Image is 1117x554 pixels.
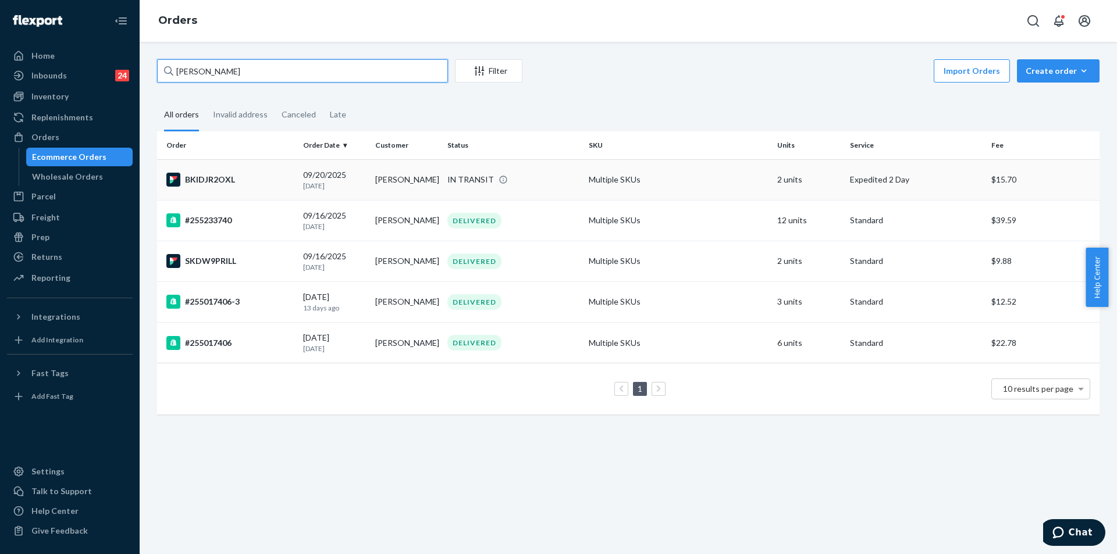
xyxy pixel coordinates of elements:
[7,66,133,85] a: Inbounds24
[987,281,1100,322] td: $12.52
[850,174,982,185] p: Expedited 2 Day
[1043,519,1105,548] iframe: Opens a widget where you can chat to one of our agents
[26,148,133,166] a: Ecommerce Orders
[1026,65,1091,77] div: Create order
[447,335,501,351] div: DELIVERED
[375,140,438,150] div: Customer
[987,241,1100,281] td: $9.88
[31,335,83,345] div: Add Integration
[158,14,197,27] a: Orders
[850,255,982,267] p: Standard
[149,4,207,38] ol: breadcrumbs
[7,128,133,146] a: Orders
[371,159,443,200] td: [PERSON_NAME]
[7,47,133,65] a: Home
[7,308,133,326] button: Integrations
[7,482,133,501] button: Talk to Support
[7,228,133,246] a: Prep
[166,254,294,268] div: SKDW9PRILL
[7,208,133,227] a: Freight
[115,70,129,81] div: 24
[330,99,346,130] div: Late
[7,248,133,266] a: Returns
[298,131,371,159] th: Order Date
[303,181,366,191] p: [DATE]
[456,65,522,77] div: Filter
[13,15,62,27] img: Flexport logo
[850,296,982,308] p: Standard
[850,215,982,226] p: Standard
[773,281,845,322] td: 3 units
[303,303,366,313] p: 13 days ago
[31,272,70,284] div: Reporting
[31,91,69,102] div: Inventory
[850,337,982,349] p: Standard
[213,99,268,130] div: Invalid address
[31,466,65,477] div: Settings
[371,281,443,322] td: [PERSON_NAME]
[845,131,987,159] th: Service
[584,131,773,159] th: SKU
[31,131,59,143] div: Orders
[166,336,294,350] div: #255017406
[773,323,845,363] td: 6 units
[1047,9,1070,33] button: Open notifications
[31,505,79,517] div: Help Center
[371,241,443,281] td: [PERSON_NAME]
[934,59,1010,83] button: Import Orders
[987,131,1100,159] th: Fee
[371,200,443,241] td: [PERSON_NAME]
[773,131,845,159] th: Units
[7,462,133,481] a: Settings
[987,200,1100,241] td: $39.59
[1022,9,1045,33] button: Open Search Box
[455,59,522,83] button: Filter
[1003,384,1073,394] span: 10 results per page
[31,231,49,243] div: Prep
[447,213,501,228] div: DELIVERED
[303,262,366,272] p: [DATE]
[303,221,366,231] p: [DATE]
[987,323,1100,363] td: $22.78
[31,191,56,202] div: Parcel
[635,384,645,394] a: Page 1 is your current page
[31,485,92,497] div: Talk to Support
[1073,9,1096,33] button: Open account menu
[164,99,199,131] div: All orders
[447,174,494,185] div: IN TRANSIT
[584,281,773,322] td: Multiple SKUs
[31,525,88,537] div: Give Feedback
[282,99,316,130] div: Canceled
[31,112,93,123] div: Replenishments
[31,311,80,323] div: Integrations
[773,159,845,200] td: 2 units
[7,364,133,383] button: Fast Tags
[303,210,366,231] div: 09/16/2025
[7,87,133,106] a: Inventory
[773,200,845,241] td: 12 units
[303,344,366,353] p: [DATE]
[303,169,366,191] div: 09/20/2025
[773,241,845,281] td: 2 units
[31,391,73,401] div: Add Fast Tag
[987,159,1100,200] td: $15.70
[7,521,133,540] button: Give Feedback
[447,253,501,269] div: DELIVERED
[584,200,773,241] td: Multiple SKUs
[31,50,55,62] div: Home
[166,295,294,309] div: #255017406-3
[1086,248,1108,307] button: Help Center
[303,291,366,313] div: [DATE]
[371,323,443,363] td: [PERSON_NAME]
[7,269,133,287] a: Reporting
[7,331,133,349] a: Add Integration
[303,251,366,272] div: 09/16/2025
[157,59,448,83] input: Search orders
[32,151,106,163] div: Ecommerce Orders
[157,131,298,159] th: Order
[584,159,773,200] td: Multiple SKUs
[166,213,294,227] div: #255233740
[7,108,133,127] a: Replenishments
[7,187,133,206] a: Parcel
